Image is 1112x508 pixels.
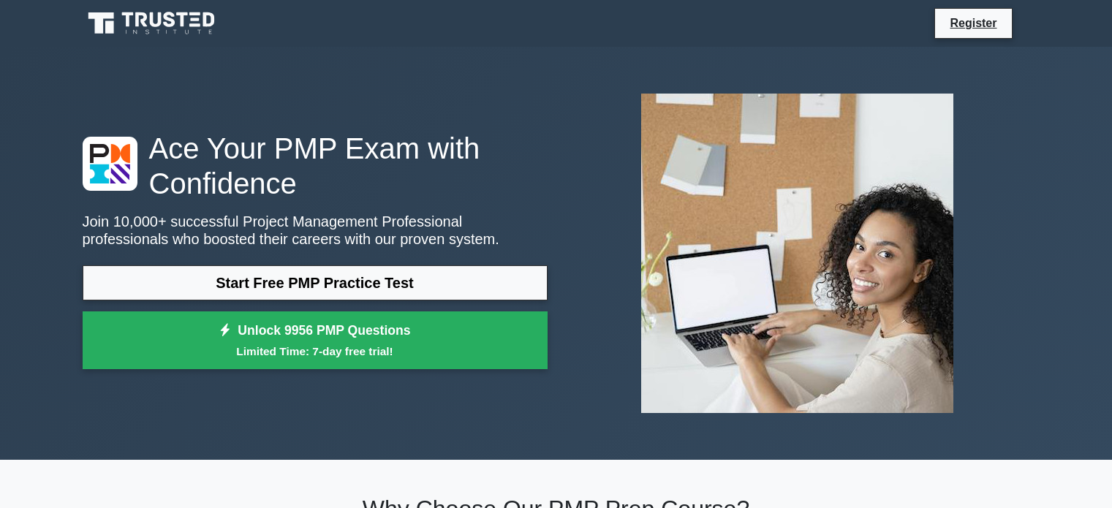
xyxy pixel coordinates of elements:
[83,265,548,300] a: Start Free PMP Practice Test
[941,14,1005,32] a: Register
[83,213,548,248] p: Join 10,000+ successful Project Management Professional professionals who boosted their careers w...
[101,343,529,360] small: Limited Time: 7-day free trial!
[83,131,548,201] h1: Ace Your PMP Exam with Confidence
[83,311,548,370] a: Unlock 9956 PMP QuestionsLimited Time: 7-day free trial!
